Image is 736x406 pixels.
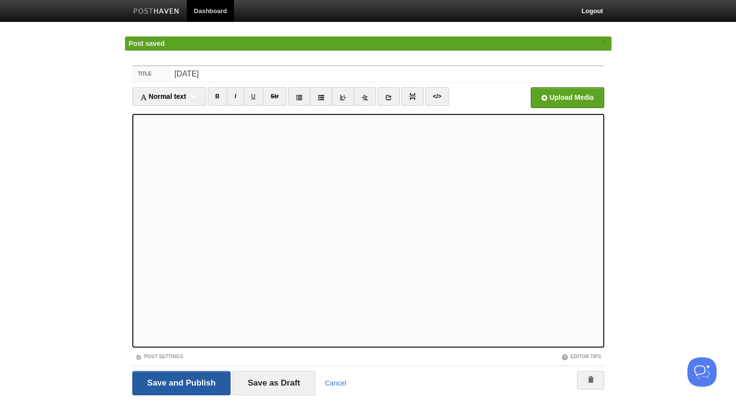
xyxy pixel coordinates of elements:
[140,92,186,100] span: Normal text
[135,354,183,359] a: Post Settings
[687,357,717,387] iframe: Help Scout Beacon - Open
[208,87,228,106] a: B
[270,93,279,100] del: Str
[561,354,601,359] a: Editor Tips
[129,39,165,47] span: Post saved
[263,87,287,106] a: Str
[233,371,315,395] input: Save as Draft
[132,371,231,395] input: Save and Publish
[325,379,346,387] a: Cancel
[409,93,416,100] img: pagebreak-icon.png
[227,87,244,106] a: I
[133,8,180,16] img: Posthaven-bar
[600,37,609,49] a: ×
[244,87,264,106] a: U
[425,87,449,106] a: </>
[132,66,172,82] label: Title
